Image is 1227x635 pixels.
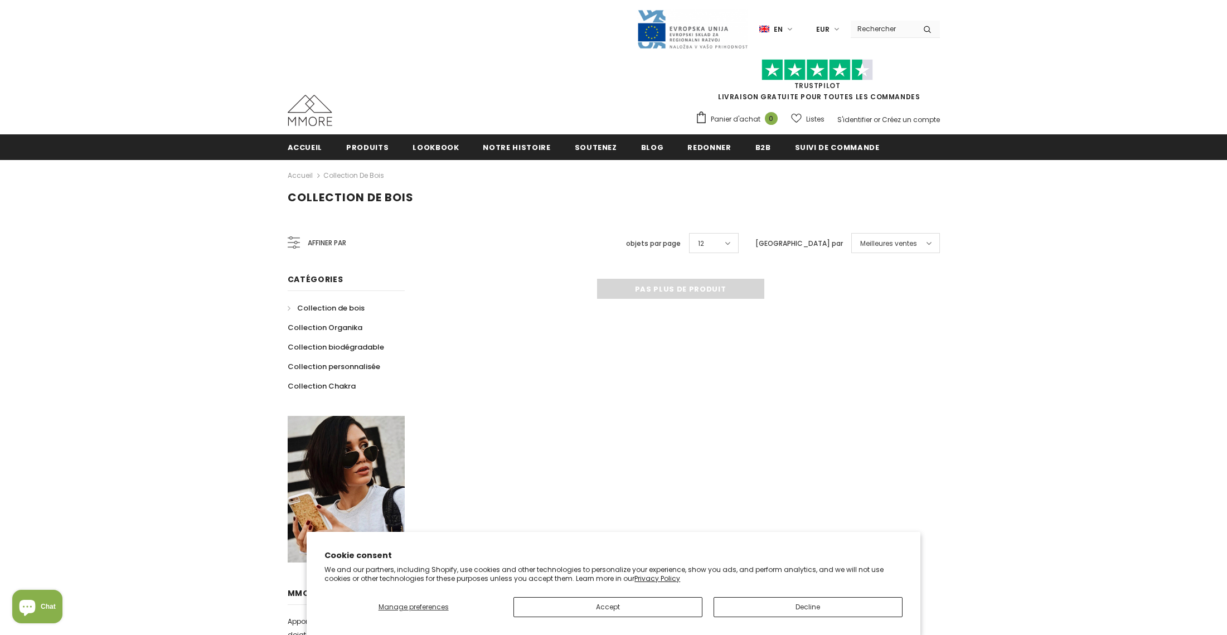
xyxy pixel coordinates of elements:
span: Listes [806,114,825,125]
span: Blog [641,142,664,153]
a: soutenez [575,134,617,159]
a: S'identifier [837,115,872,124]
a: Panier d'achat 0 [695,111,783,128]
span: Collection biodégradable [288,342,384,352]
span: Lookbook [413,142,459,153]
span: MMORE [288,588,321,599]
span: Collection personnalisée [288,361,380,372]
a: Listes [791,109,825,129]
span: en [774,24,783,35]
a: Lookbook [413,134,459,159]
img: Faites confiance aux étoiles pilotes [762,59,873,81]
a: Notre histoire [483,134,550,159]
img: Javni Razpis [637,9,748,50]
span: Collection Chakra [288,381,356,391]
span: Accueil [288,142,323,153]
span: EUR [816,24,830,35]
a: Produits [346,134,389,159]
inbox-online-store-chat: Shopify online store chat [9,590,66,626]
a: Collection Organika [288,318,362,337]
span: Suivi de commande [795,142,880,153]
span: Collection de bois [288,190,414,205]
a: Suivi de commande [795,134,880,159]
a: Collection personnalisée [288,357,380,376]
button: Manage preferences [324,597,502,617]
span: or [874,115,880,124]
a: Redonner [687,134,731,159]
a: Collection biodégradable [288,337,384,357]
input: Search Site [851,21,915,37]
span: Collection Organika [288,322,362,333]
span: Manage preferences [379,602,449,612]
span: Meilleures ventes [860,238,917,249]
span: Collection de bois [297,303,365,313]
span: Panier d'achat [711,114,760,125]
a: Collection de bois [323,171,384,180]
span: soutenez [575,142,617,153]
a: Javni Razpis [637,24,748,33]
a: Accueil [288,134,323,159]
p: We and our partners, including Shopify, use cookies and other technologies to personalize your ex... [324,565,903,583]
span: B2B [755,142,771,153]
a: B2B [755,134,771,159]
button: Accept [513,597,702,617]
img: i-lang-1.png [759,25,769,34]
span: LIVRAISON GRATUITE POUR TOUTES LES COMMANDES [695,64,940,101]
span: 12 [698,238,704,249]
a: Blog [641,134,664,159]
button: Decline [714,597,903,617]
span: Produits [346,142,389,153]
a: TrustPilot [794,81,841,90]
h2: Cookie consent [324,550,903,561]
span: Catégories [288,274,343,285]
img: Cas MMORE [288,95,332,126]
label: objets par page [626,238,681,249]
span: Notre histoire [483,142,550,153]
label: [GEOGRAPHIC_DATA] par [755,238,843,249]
span: 0 [765,112,778,125]
span: Affiner par [308,237,346,249]
a: Collection Chakra [288,376,356,396]
a: Accueil [288,169,313,182]
span: Redonner [687,142,731,153]
a: Collection de bois [288,298,365,318]
a: Privacy Policy [634,574,680,583]
a: Créez un compte [882,115,940,124]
